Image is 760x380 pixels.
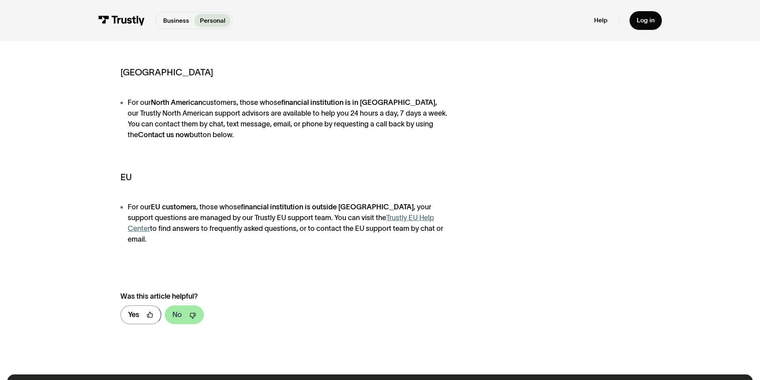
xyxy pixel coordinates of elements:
a: Personal [194,14,231,27]
p: Personal [200,16,225,26]
strong: North American [151,98,202,106]
a: Help [594,16,608,24]
a: Yes [120,305,161,324]
strong: financial institution is in [GEOGRAPHIC_DATA] [281,98,435,106]
strong: Contact us now [138,131,190,139]
div: Was this article helpful? [120,291,435,302]
a: Business [158,14,194,27]
li: For our customers, those whose , our Trustly North American support advisors are available to hel... [120,97,454,140]
div: Yes [128,309,139,320]
h5: EU [120,171,454,184]
a: Log in [630,11,662,30]
h5: [GEOGRAPHIC_DATA] [120,66,454,79]
div: No [172,309,182,320]
img: Trustly Logo [98,16,145,26]
a: No [165,305,204,324]
strong: EU customers [151,203,196,211]
div: Log in [637,16,655,24]
strong: financial institution is outside [GEOGRAPHIC_DATA] [241,203,414,211]
p: Business [163,16,189,26]
li: For our , those whose , your support questions are managed by our Trustly EU support team. You ca... [120,202,454,245]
